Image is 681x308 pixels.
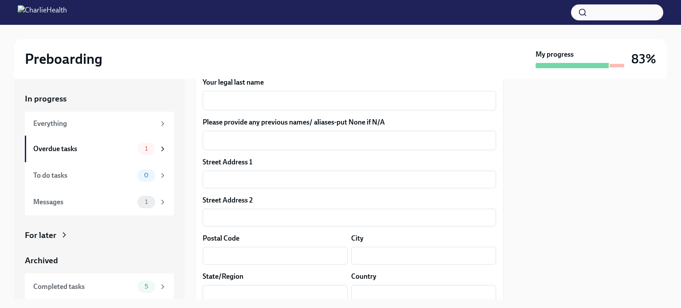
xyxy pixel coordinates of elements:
div: Everything [33,119,155,129]
a: Overdue tasks1 [25,136,174,162]
a: For later [25,230,174,241]
a: Messages1 [25,189,174,215]
a: To do tasks0 [25,162,174,189]
div: Messages [33,197,134,207]
label: Please provide any previous names/ aliases-put None if N/A [203,117,496,127]
a: Everything [25,112,174,136]
span: 0 [139,172,154,179]
strong: My progress [536,50,574,59]
label: Street Address 1 [203,157,252,167]
div: Completed tasks [33,282,134,292]
a: Completed tasks5 [25,273,174,300]
label: Country [351,272,376,281]
h3: 83% [631,51,656,67]
h2: Preboarding [25,50,102,68]
div: Overdue tasks [33,144,134,154]
label: State/Region [203,272,243,281]
label: City [351,234,364,243]
a: Archived [25,255,174,266]
span: 1 [140,145,153,152]
img: CharlieHealth [18,5,67,19]
div: For later [25,230,56,241]
span: 5 [139,283,153,290]
label: Street Address 2 [203,195,253,205]
label: Your legal last name [203,78,496,87]
span: 1 [140,199,153,205]
label: Postal Code [203,234,239,243]
div: To do tasks [33,171,134,180]
a: In progress [25,93,174,105]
